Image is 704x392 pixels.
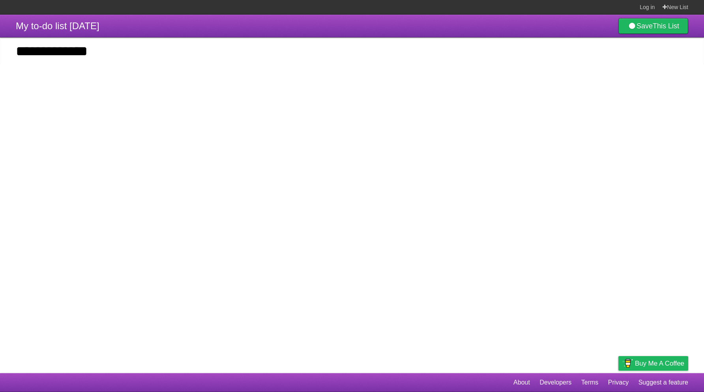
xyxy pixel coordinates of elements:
[618,356,688,371] a: Buy me a coffee
[653,22,679,30] b: This List
[638,375,688,390] a: Suggest a feature
[16,21,99,31] span: My to-do list [DATE]
[581,375,599,390] a: Terms
[635,357,684,370] span: Buy me a coffee
[618,18,688,34] a: SaveThis List
[539,375,571,390] a: Developers
[622,357,633,370] img: Buy me a coffee
[513,375,530,390] a: About
[608,375,629,390] a: Privacy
